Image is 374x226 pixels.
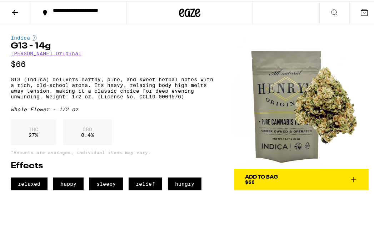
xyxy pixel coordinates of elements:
[245,173,278,178] div: Add To Bag
[11,49,81,55] a: [PERSON_NAME] Original
[11,41,216,49] h1: G13 - 14g
[11,160,216,169] h2: Effects
[11,34,216,39] div: Indica
[245,178,255,184] span: $66
[234,168,369,189] button: Add To Bag$66
[11,105,216,111] div: Whole Flower - 1/2 oz
[81,125,94,131] p: CBD
[29,125,38,131] p: THC
[33,34,37,39] img: indicaColor.svg
[63,118,112,144] div: 0.4 %
[53,176,84,189] span: happy
[11,58,216,67] p: $66
[129,176,162,189] span: relief
[4,5,51,11] span: Hi. Need any help?
[11,149,216,153] p: *Amounts are averages, individual items may vary.
[89,176,123,189] span: sleepy
[11,75,216,98] p: G13 (Indica) delivers earthy, pine, and sweet herbal notes with a rich, old-school aroma. Its hea...
[11,118,56,144] div: 27 %
[11,176,48,189] span: relaxed
[168,176,201,189] span: hungry
[234,34,369,168] img: Henry's Original - G13 - 14g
